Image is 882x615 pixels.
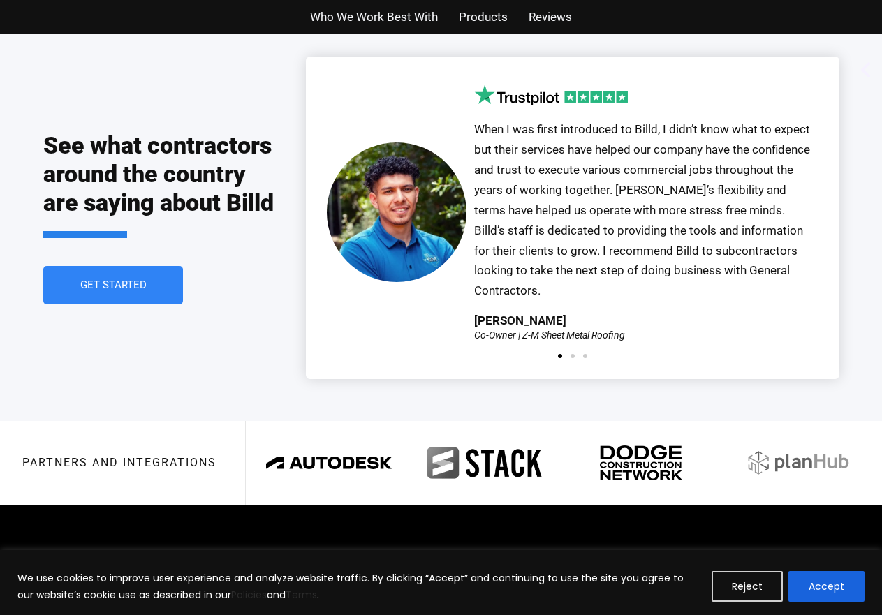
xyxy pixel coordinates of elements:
div: 1 / 3 [327,84,818,340]
a: Terms [286,588,317,602]
h3: Partners and integrations [22,457,216,468]
button: Accept [788,571,865,602]
a: Policies [231,588,267,602]
div: [PERSON_NAME] [474,315,566,327]
p: We use cookies to improve user experience and analyze website traffic. By clicking “Accept” and c... [17,570,701,603]
a: Get Started [43,266,183,304]
a: Who We Work Best With [310,7,438,27]
a: Reviews [529,7,572,27]
button: Reject [712,571,783,602]
span: Go to slide 1 [558,354,562,358]
h2: See what contractors around the country are saying about Billd [43,131,278,237]
span: Get Started [80,280,146,290]
div: Co-Owner | Z-M Sheet Metal Roofing [474,330,625,340]
span: Go to slide 3 [583,354,587,358]
span: When I was first introduced to Billd, I didn’t know what to expect but their services have helped... [474,122,810,297]
span: Go to slide 2 [571,354,575,358]
a: Products [459,7,508,27]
